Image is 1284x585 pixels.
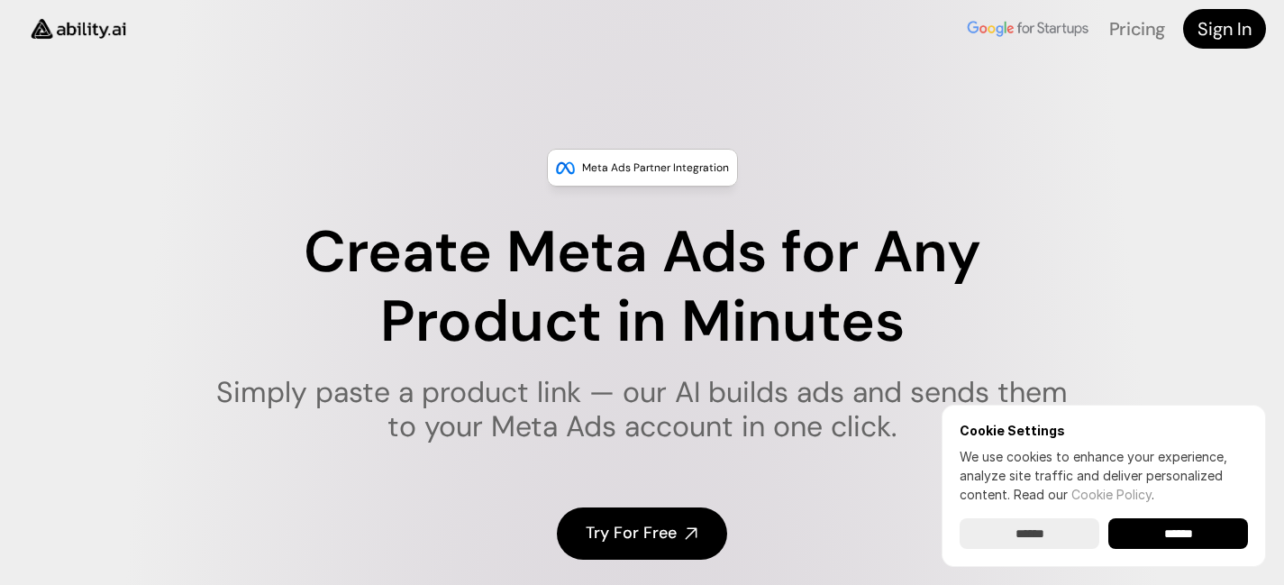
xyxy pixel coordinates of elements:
[1183,9,1266,49] a: Sign In
[960,447,1248,504] p: We use cookies to enhance your experience, analyze site traffic and deliver personalized content.
[1109,17,1165,41] a: Pricing
[205,218,1079,357] h1: Create Meta Ads for Any Product in Minutes
[960,423,1248,438] h6: Cookie Settings
[586,522,677,544] h4: Try For Free
[205,375,1079,444] h1: Simply paste a product link — our AI builds ads and sends them to your Meta Ads account in one cl...
[1071,487,1152,502] a: Cookie Policy
[557,507,727,559] a: Try For Free
[1014,487,1154,502] span: Read our .
[582,159,729,177] p: Meta Ads Partner Integration
[1197,16,1252,41] h4: Sign In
